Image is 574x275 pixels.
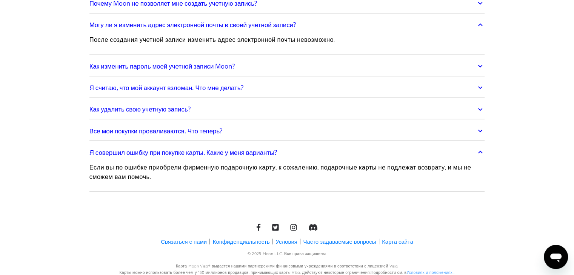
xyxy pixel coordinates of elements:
a: Условиях и положениях . [406,270,454,275]
font: Я считаю, что мой аккаунт взломан. Что мне делать? [89,83,243,92]
a: Часто задаваемые вопросы [303,238,376,246]
a: Я считаю, что мой аккаунт взломан. Что мне делать? [89,80,485,96]
font: Как удалить свою учетную запись? [89,105,191,113]
a: Связаться с нами [161,238,207,246]
font: Карты можно использовать более чем у 130 миллионов продавцов, принимающих карты Visa. Действуют н... [119,270,371,275]
font: Я совершил ошибку при покупке карты. Какие у меня варианты? [89,148,277,157]
a: Все мои покупки проваливаются. Что теперь? [89,123,485,139]
font: Карта Moon Visa® выдается нашими партнерскими финансовыми учреждениями в соответствии с лицензией... [176,264,398,269]
font: Все мои покупки проваливаются. Что теперь? [89,127,222,135]
font: После создания учетной записи изменить адрес электронной почты невозможно. [89,36,335,43]
a: Как удалить свою учетную запись? [89,102,485,118]
font: Как изменить пароль моей учетной записи Moon? [89,62,235,70]
a: Могу ли я изменить адрес электронной почты в своей учетной записи? [89,17,485,33]
font: Могу ли я изменить адрес электронной почты в своей учетной записи? [89,20,296,29]
font: Подробности см. в [371,270,406,275]
a: Конфиденциальность [213,238,270,246]
a: Условия [275,238,297,246]
font: © 2025 Moon LLC. Все права защищены. [248,251,327,256]
a: Как изменить пароль моей учетной записи Moon? [89,58,485,74]
a: Я совершил ошибку при покупке карты. Какие у меня варианты? [89,145,485,160]
iframe: Кнопка для запуска окна сообщений [544,245,568,269]
a: Карта сайта [382,238,413,246]
font: Если вы по ошибке приобрели фирменную подарочную карту, к сожалению, подарочные карты не подлежат... [89,163,471,180]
